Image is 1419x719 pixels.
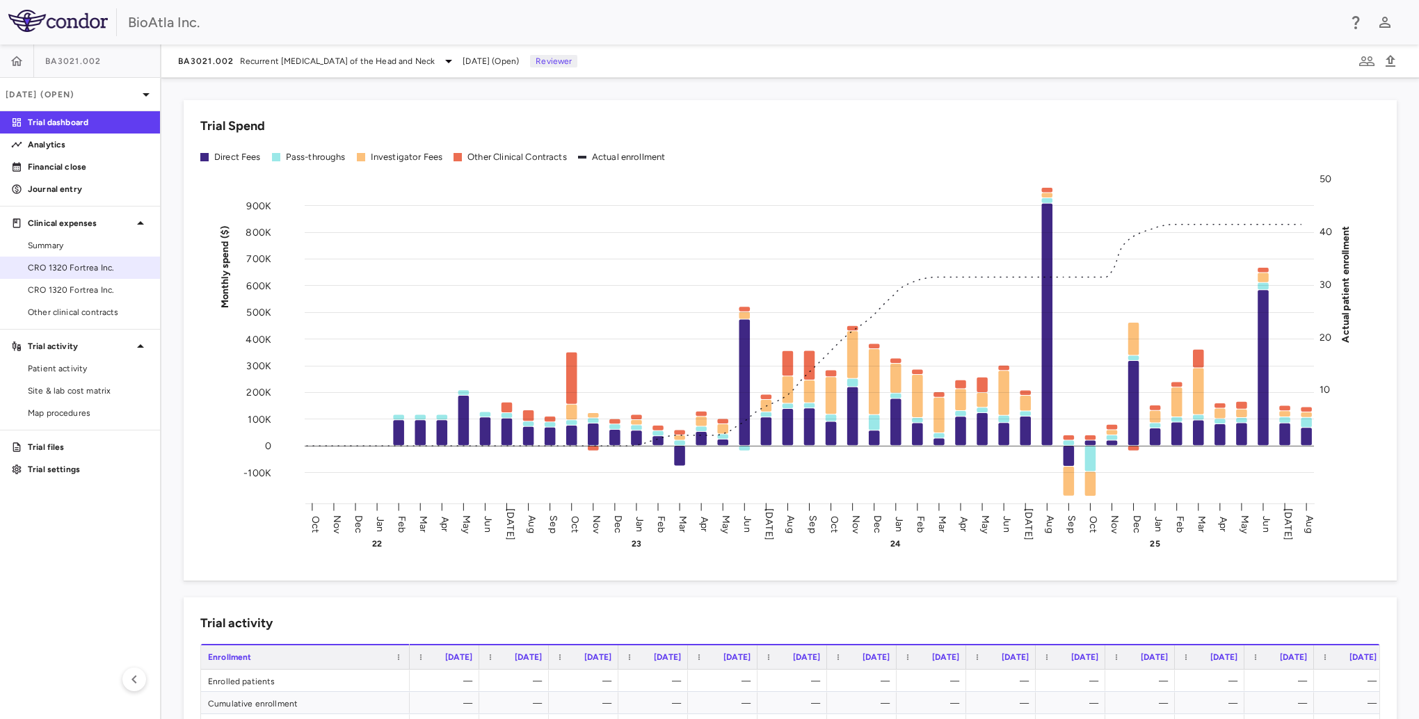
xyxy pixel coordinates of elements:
tspan: 10 [1320,384,1330,396]
div: — [840,670,890,692]
text: Jun [1001,516,1013,532]
text: Apr [958,516,970,531]
p: Trial dashboard [28,116,149,129]
span: Map procedures [28,407,149,419]
div: — [631,670,681,692]
text: Apr [439,516,451,531]
h6: Trial activity [200,614,273,633]
span: [DATE] [1349,652,1377,662]
p: Reviewer [530,55,577,67]
div: — [770,670,820,692]
text: Sep [547,515,559,533]
text: Oct [1087,515,1099,532]
tspan: 30 [1320,278,1331,290]
div: — [700,692,751,714]
p: Trial settings [28,463,149,476]
div: Actual enrollment [592,151,666,163]
tspan: 20 [1320,331,1331,343]
text: Nov [850,515,862,533]
p: Financial close [28,161,149,173]
div: Other Clinical Contracts [467,151,567,163]
text: [DATE] [504,508,516,540]
span: [DATE] [1280,652,1307,662]
span: CRO 1320 Fortrea Inc. [28,284,149,296]
div: — [979,670,1029,692]
text: Mar [417,515,429,532]
span: [DATE] [1071,652,1098,662]
p: [DATE] (Open) [6,88,138,101]
text: May [1239,515,1251,533]
span: [DATE] [863,652,890,662]
text: Feb [396,515,408,532]
text: Jun [1260,516,1272,532]
div: — [422,670,472,692]
div: — [492,692,542,714]
tspan: 0 [265,440,271,452]
text: Apr [1217,516,1229,531]
div: Pass-throughs [286,151,346,163]
text: Dec [353,515,364,533]
div: — [492,670,542,692]
tspan: 50 [1320,173,1331,185]
div: — [700,670,751,692]
div: BioAtla Inc. [128,12,1338,33]
text: Sep [1066,515,1077,533]
text: May [460,515,472,533]
div: — [631,692,681,714]
text: 24 [890,539,901,549]
text: [DATE] [763,508,775,540]
tspan: 800K [246,227,271,239]
text: May [979,515,991,533]
text: Nov [331,515,343,533]
text: Dec [1131,515,1143,533]
span: CRO 1320 Fortrea Inc. [28,261,149,274]
tspan: 400K [246,333,271,345]
img: logo-full-SnFGN8VE.png [8,10,108,32]
span: Other clinical contracts [28,306,149,318]
span: BA3021.002 [178,56,234,67]
text: 23 [632,539,641,549]
div: — [1048,670,1098,692]
text: Jan [1153,516,1164,531]
span: [DATE] [793,652,820,662]
text: Nov [1109,515,1121,533]
text: Jun [482,516,494,532]
p: Analytics [28,138,149,151]
tspan: 900K [246,200,271,211]
text: Feb [655,515,667,532]
p: Trial activity [28,340,132,353]
text: Aug [1044,515,1056,533]
text: Nov [591,515,602,533]
tspan: 100K [248,413,271,425]
p: Clinical expenses [28,217,132,229]
h6: Trial Spend [200,117,265,136]
text: Dec [612,515,624,533]
div: — [909,692,959,714]
div: — [979,692,1029,714]
text: [DATE] [1023,508,1034,540]
span: [DATE] [1141,652,1168,662]
tspan: 300K [246,360,271,372]
tspan: -100K [243,467,271,478]
text: Jan [893,516,905,531]
text: Oct [569,515,581,532]
text: Jan [374,516,386,531]
span: Site & lab cost matrix [28,385,149,397]
text: Oct [310,515,321,532]
div: — [1048,692,1098,714]
text: Mar [936,515,948,532]
span: [DATE] [445,652,472,662]
tspan: 700K [246,253,271,265]
text: Aug [526,515,538,533]
tspan: 500K [246,307,271,318]
text: Apr [698,516,710,531]
tspan: 40 [1320,225,1332,237]
div: — [561,692,611,714]
div: — [1326,670,1377,692]
text: Aug [1304,515,1315,533]
span: [DATE] [1210,652,1237,662]
text: Dec [872,515,883,533]
text: 22 [372,539,382,549]
text: 25 [1150,539,1160,549]
div: Enrolled patients [201,670,410,691]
